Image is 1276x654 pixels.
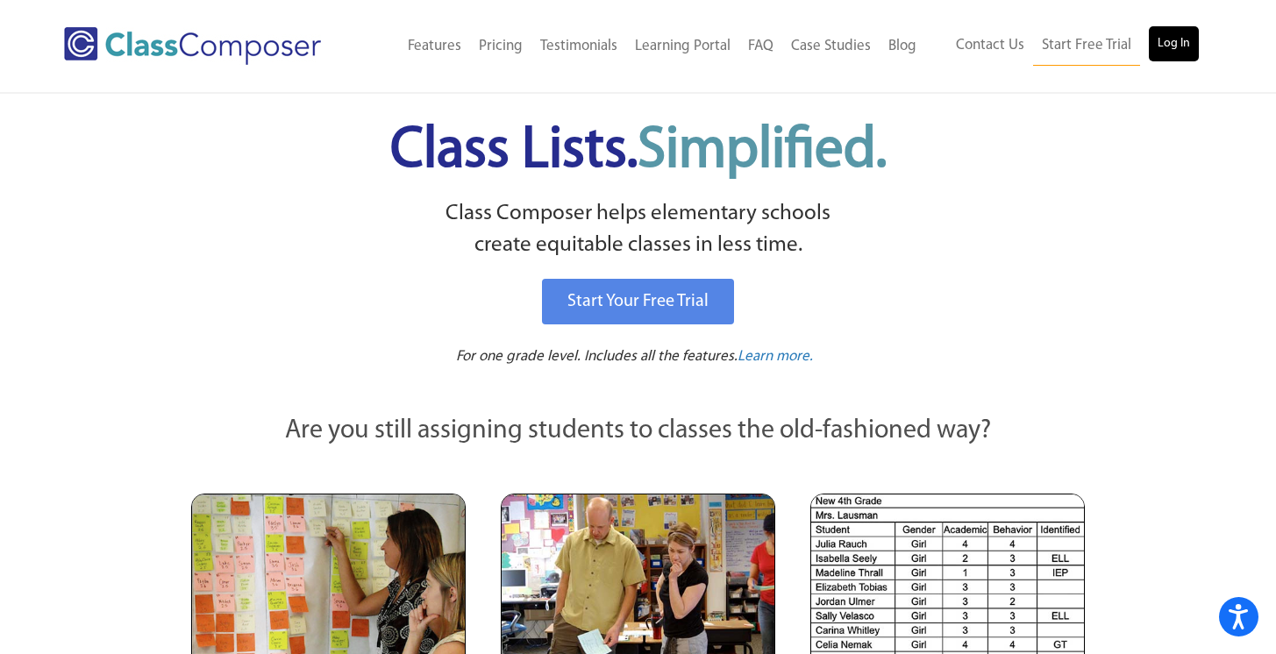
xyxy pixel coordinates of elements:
a: Start Free Trial [1033,26,1140,66]
img: Class Composer [64,27,321,65]
a: Start Your Free Trial [542,279,734,324]
a: Case Studies [782,27,880,66]
nav: Header Menu [364,27,925,66]
span: Start Your Free Trial [567,293,709,310]
span: Class Lists. [390,123,887,180]
a: Pricing [470,27,531,66]
p: Class Composer helps elementary schools create equitable classes in less time. [189,198,1088,262]
a: Learning Portal [626,27,739,66]
a: Blog [880,27,925,66]
nav: Header Menu [925,26,1199,66]
a: Contact Us [947,26,1033,65]
a: Log In [1149,26,1199,61]
a: Features [399,27,470,66]
a: Learn more. [738,346,813,368]
p: Are you still assigning students to classes the old-fashioned way? [191,412,1086,451]
a: FAQ [739,27,782,66]
span: Simplified. [638,123,887,180]
span: Learn more. [738,349,813,364]
a: Testimonials [531,27,626,66]
span: For one grade level. Includes all the features. [456,349,738,364]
